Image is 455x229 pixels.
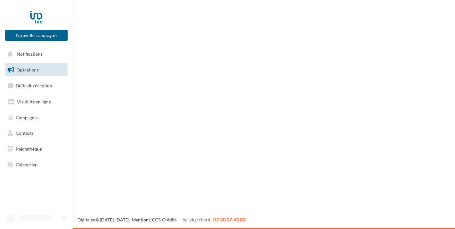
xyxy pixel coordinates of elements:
span: Opérations [16,67,39,72]
a: Opérations [4,63,69,77]
span: Visibilité en ligne [17,99,51,104]
a: CGS [152,217,161,222]
span: Notifications [17,51,42,57]
a: Digitaleo [77,217,95,222]
a: Médiathèque [4,142,69,156]
span: Calendrier [16,162,37,167]
button: Notifications [4,47,66,61]
a: Visibilité en ligne [4,95,69,108]
a: Crédits [162,217,177,222]
button: Nouvelle campagne [5,30,68,41]
a: Campagnes [4,111,69,124]
a: Mentions [132,217,150,222]
span: Campagnes [16,114,39,120]
span: Contacts [16,130,33,136]
a: Calendrier [4,158,69,171]
span: Boîte de réception [16,83,52,88]
span: 02 30 07 43 80 [213,216,246,222]
span: © [DATE]-[DATE] - - - [77,217,246,222]
span: Service client [182,216,211,222]
span: Médiathèque [16,146,42,152]
a: Boîte de réception [4,79,69,92]
a: Contacts [4,127,69,140]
